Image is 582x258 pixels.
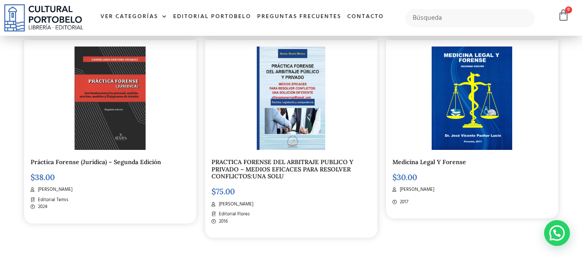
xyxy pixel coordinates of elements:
[257,47,326,150] img: PRACTICA_FORENSE_DEL_ARBITRAJE_PUBLICO_Y_PRIVADO-1.jpg
[212,158,353,180] a: PRACTICA FORENSE DEL ARBITRAJE PUBLICO Y PRIVADO – MEDIOS EFICACES PARA RESOLVER CONFLICTOS:UNA SOLU
[392,172,397,182] span: $
[254,8,344,26] a: Preguntas frecuentes
[36,186,72,193] span: [PERSON_NAME]
[170,8,254,26] a: Editorial Portobelo
[398,186,434,193] span: [PERSON_NAME]
[97,8,170,26] a: Ver Categorías
[544,220,570,246] div: Contactar por WhatsApp
[212,187,235,196] bdi: 75.00
[31,172,55,182] bdi: 38.00
[392,158,466,166] a: Medicina Legal Y Forense
[212,187,216,196] span: $
[405,9,535,27] input: Búsqueda
[217,201,253,208] span: [PERSON_NAME]
[36,203,47,211] span: 2024
[432,47,512,150] img: opac-image.png
[344,8,387,26] a: Contacto
[75,47,146,150] img: Captura de pantalla 2024-08-21 154809
[217,211,250,218] span: Editorial Flores
[217,218,228,225] span: 2016
[36,196,68,204] span: Editorial Temis
[398,199,408,206] span: 2017
[557,9,570,22] a: 0
[392,172,417,182] bdi: 30.00
[565,6,572,13] span: 0
[31,158,161,166] a: Práctica Forense (Jurídica) – Segunda Edición
[31,172,35,182] span: $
